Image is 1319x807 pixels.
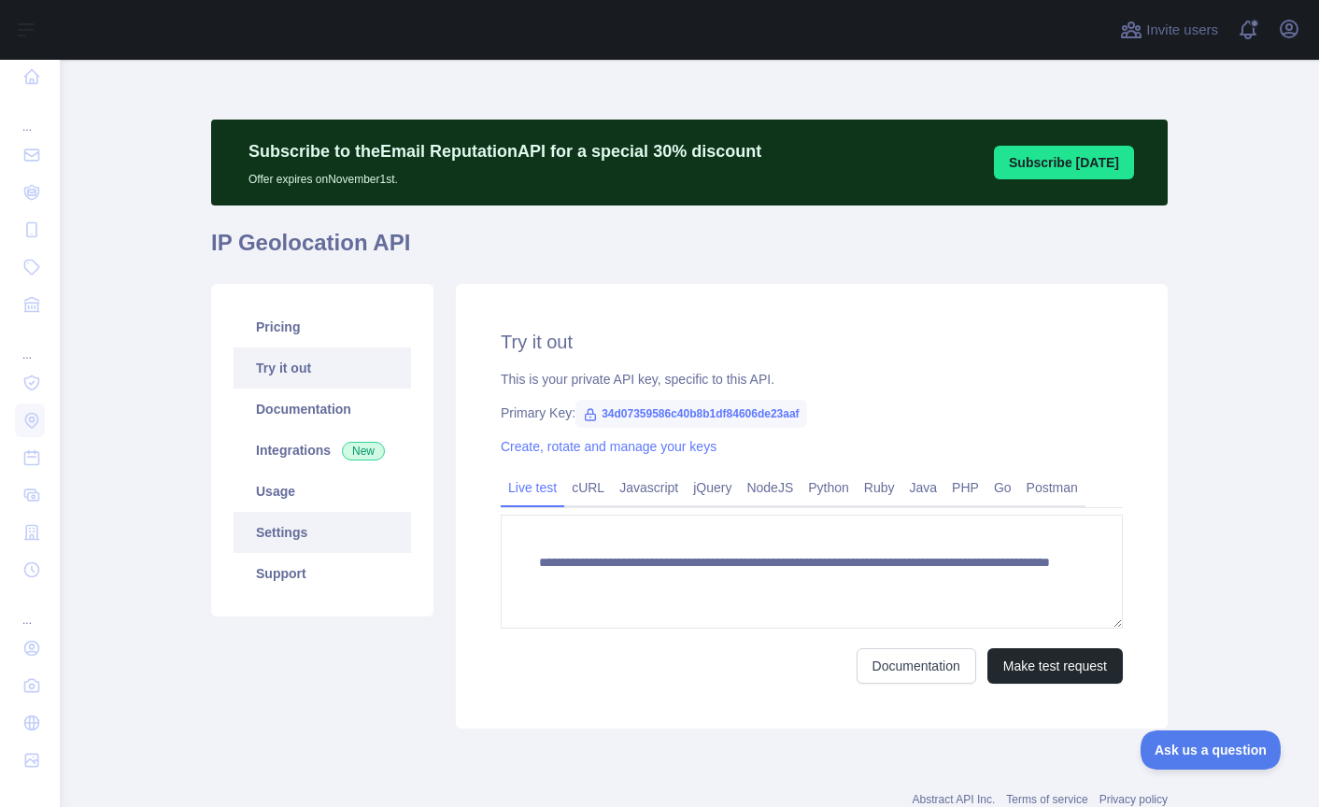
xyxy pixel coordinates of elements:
a: Live test [501,473,564,503]
button: Subscribe [DATE] [994,146,1134,179]
a: Terms of service [1006,793,1087,806]
a: Ruby [857,473,902,503]
span: Invite users [1146,20,1218,41]
a: Go [986,473,1019,503]
a: Python [801,473,857,503]
a: Pricing [234,306,411,347]
h1: IP Geolocation API [211,228,1168,273]
a: Java [902,473,945,503]
div: Primary Key: [501,403,1123,422]
a: Usage [234,471,411,512]
iframe: Toggle Customer Support [1141,730,1282,770]
div: ... [15,590,45,628]
p: Subscribe to the Email Reputation API for a special 30 % discount [248,138,761,164]
button: Make test request [987,648,1123,684]
h2: Try it out [501,329,1123,355]
a: Settings [234,512,411,553]
a: Try it out [234,347,411,389]
a: Abstract API Inc. [913,793,996,806]
a: cURL [564,473,612,503]
a: Privacy policy [1099,793,1168,806]
a: Create, rotate and manage your keys [501,439,716,454]
a: PHP [944,473,986,503]
span: 34d07359586c40b8b1df84606de23aaf [575,400,807,428]
div: This is your private API key, specific to this API. [501,370,1123,389]
a: jQuery [686,473,739,503]
p: Offer expires on November 1st. [248,164,761,187]
span: New [342,442,385,460]
a: Postman [1019,473,1085,503]
a: Documentation [857,648,976,684]
a: Support [234,553,411,594]
a: Integrations New [234,430,411,471]
a: NodeJS [739,473,801,503]
a: Documentation [234,389,411,430]
a: Javascript [612,473,686,503]
div: ... [15,97,45,134]
div: ... [15,325,45,362]
button: Invite users [1116,15,1222,45]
